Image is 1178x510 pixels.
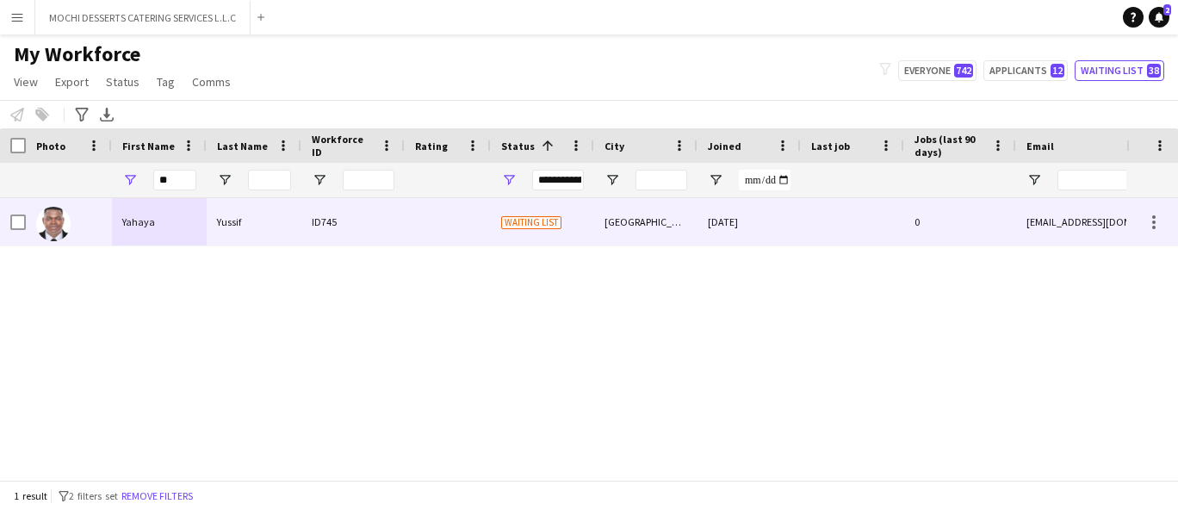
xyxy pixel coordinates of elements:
[207,198,301,246] div: Yussif
[954,64,973,78] span: 742
[217,172,232,188] button: Open Filter Menu
[811,140,850,152] span: Last job
[708,172,723,188] button: Open Filter Menu
[1147,64,1161,78] span: 38
[1051,64,1064,78] span: 12
[185,71,238,93] a: Comms
[99,71,146,93] a: Status
[122,172,138,188] button: Open Filter Menu
[312,172,327,188] button: Open Filter Menu
[501,172,517,188] button: Open Filter Menu
[153,170,196,190] input: First Name Filter Input
[312,133,374,159] span: Workforce ID
[898,60,976,81] button: Everyone742
[36,140,65,152] span: Photo
[71,104,92,125] app-action-btn: Advanced filters
[1026,140,1054,152] span: Email
[501,140,535,152] span: Status
[150,71,182,93] a: Tag
[96,104,117,125] app-action-btn: Export XLSX
[739,170,790,190] input: Joined Filter Input
[914,133,985,159] span: Jobs (last 90 days)
[1026,172,1042,188] button: Open Filter Menu
[415,140,448,152] span: Rating
[1149,7,1169,28] a: 2
[112,198,207,246] div: Yahaya
[248,170,291,190] input: Last Name Filter Input
[604,140,624,152] span: City
[1163,4,1171,16] span: 2
[217,140,268,152] span: Last Name
[604,172,620,188] button: Open Filter Menu
[48,71,96,93] a: Export
[301,198,405,246] div: ID745
[1075,60,1164,81] button: Waiting list38
[14,74,38,90] span: View
[343,170,394,190] input: Workforce ID Filter Input
[36,207,71,241] img: Yahaya Yussif
[106,74,139,90] span: Status
[35,1,251,34] button: MOCHI DESSERTS CATERING SERVICES L.L.C
[55,74,89,90] span: Export
[192,74,231,90] span: Comms
[697,198,801,246] div: [DATE]
[157,74,175,90] span: Tag
[904,198,1016,246] div: 0
[14,41,140,67] span: My Workforce
[635,170,687,190] input: City Filter Input
[708,140,741,152] span: Joined
[983,60,1068,81] button: Applicants12
[594,198,697,246] div: [GEOGRAPHIC_DATA]
[501,216,561,229] span: Waiting list
[122,140,175,152] span: First Name
[69,489,118,502] span: 2 filters set
[7,71,45,93] a: View
[118,487,196,506] button: Remove filters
